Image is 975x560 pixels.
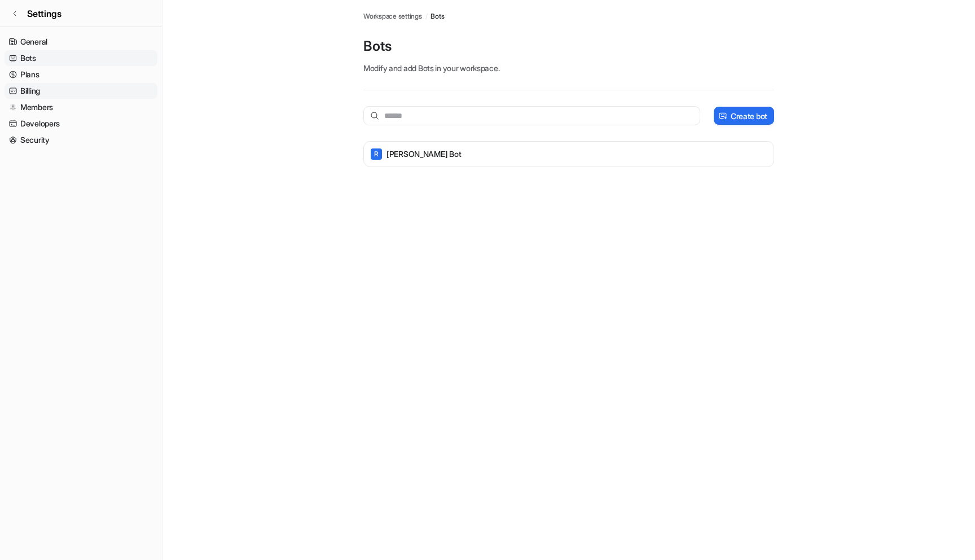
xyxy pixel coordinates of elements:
[5,116,157,132] a: Developers
[371,148,382,160] span: R
[363,37,774,55] p: Bots
[425,11,428,21] span: /
[5,67,157,82] a: Plans
[363,62,774,74] p: Modify and add Bots in your workspace.
[5,132,157,148] a: Security
[5,83,157,99] a: Billing
[5,99,157,115] a: Members
[714,107,774,125] button: Create bot
[731,110,767,122] p: Create bot
[387,148,461,160] p: [PERSON_NAME] Bot
[363,11,422,21] a: Workspace settings
[718,112,727,120] img: create
[5,50,157,66] a: Bots
[431,11,444,21] a: Bots
[5,34,157,50] a: General
[27,7,62,20] span: Settings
